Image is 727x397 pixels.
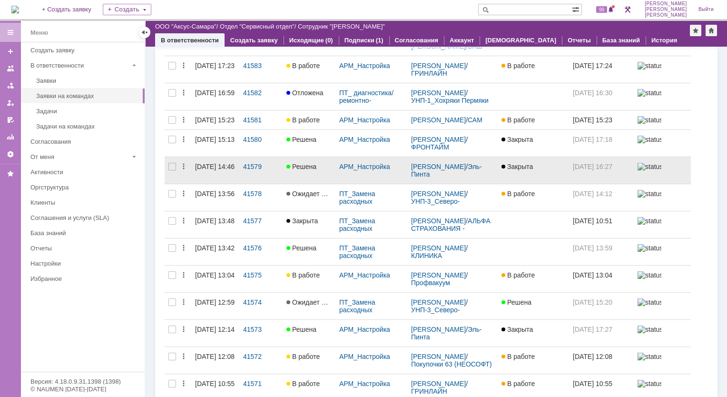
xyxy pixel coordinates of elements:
div: Оргструктура [30,184,139,191]
a: Ожидает ответа контрагента [283,184,335,211]
span: [PERSON_NAME] [645,7,687,12]
span: Решена [286,136,316,143]
div: / [411,380,494,395]
a: [DATE] 16:27 [569,157,634,184]
a: [DATE] 13:04 [569,266,634,292]
img: statusbar-100 (1).png [638,244,661,252]
div: [DATE] 14:46 [195,163,235,170]
a: Согласования [27,134,143,149]
a: statusbar-100 (1).png [634,56,691,83]
div: / [411,136,494,151]
a: [PERSON_NAME] [411,62,466,69]
a: В работе [283,56,335,83]
div: Версия: 4.18.0.9.31.1398 (1398) [30,378,135,385]
span: [DATE] 12:08 [573,353,612,360]
div: Создать заявку [30,47,139,54]
a: 41576 [239,238,283,265]
a: [DATE] 12:08 [569,347,634,374]
div: Задачи [36,108,139,115]
div: Действия [180,163,187,170]
a: [DATE] 12:59 [191,293,239,319]
a: УНП-3_Северо-Варьеганское мр. (Радужный) [411,306,467,329]
a: В работе [498,266,569,292]
a: [DATE] 16:59 [191,83,239,110]
span: [DATE] 15:23 [573,116,612,124]
span: В работе [501,271,535,279]
div: © NAUMEN [DATE]-[DATE] [30,386,135,392]
a: Настройки [3,147,18,162]
a: statusbar-100 (1).png [634,110,691,129]
a: Решена [498,293,569,319]
a: Отдел "Сервисный отдел" [220,23,295,30]
span: Расширенный поиск [572,4,581,13]
div: Задачи на командах [36,123,139,130]
div: / [411,62,494,77]
a: База знаний [602,37,640,44]
a: АРМ_Настройка [339,163,390,170]
a: Отчеты [568,37,591,44]
a: ООО "Аксус-Самара" [155,23,216,30]
a: Отложена [283,83,335,110]
div: / [411,163,494,178]
a: АРМ_Настройка [339,136,390,143]
a: [PERSON_NAME] [411,380,466,387]
div: / [411,89,494,104]
img: statusbar-100 (1).png [638,326,661,333]
img: statusbar-100 (1).png [638,62,661,69]
a: Клиенты [27,195,143,210]
span: Решена [286,244,316,252]
div: Действия [180,271,187,279]
span: Закрыта [501,136,533,143]
span: [DATE] 14:12 [573,190,612,198]
div: [DATE] 13:42 [195,244,235,252]
span: В работе [501,190,535,198]
a: Задачи [32,104,143,119]
span: 99 [596,6,607,13]
span: [DATE] 17:18 [573,136,612,143]
a: УНП-3_Северо-Варьеганское мр. (Радужный) [411,198,467,220]
div: Действия [180,298,187,306]
img: statusbar-100 (1).png [638,217,661,225]
div: Действия [180,190,187,198]
div: / [411,298,494,314]
a: Эль-Пинта [411,326,482,341]
div: Действия [180,62,187,69]
span: Закрыта [286,217,318,225]
span: Ожидает ответа контрагента [286,190,381,198]
a: В ответственности [161,37,219,44]
a: Оргструктура [27,180,143,195]
a: [DATE] 14:12 [569,184,634,211]
div: [DATE] 12:08 [195,353,235,360]
a: [DATE] 15:23 [569,110,634,129]
div: Действия [180,116,187,124]
div: 41583 [243,62,279,69]
div: База знаний [30,229,139,237]
div: Создать [103,4,151,15]
div: Добавить в избранное [690,25,701,36]
a: 41577 [239,211,283,238]
a: [DATE] 10:51 [569,211,634,238]
span: [DATE] 13:59 [573,244,612,252]
a: АРМ_Настройка [339,271,390,279]
a: Отчеты [3,129,18,145]
div: [DATE] 13:56 [195,190,235,198]
img: statusbar-100 (1).png [638,116,661,124]
a: Активности [27,165,143,179]
a: Аккаунт [450,37,474,44]
a: 41579 [239,157,283,184]
a: statusbar-100 (1).png [634,238,691,265]
a: В работе [283,347,335,374]
a: 41581 [239,110,283,129]
div: Активности [30,169,139,176]
div: (1) [376,37,383,44]
span: В работе [286,271,320,279]
a: [PERSON_NAME] [411,326,466,333]
a: Создать заявку [3,44,18,59]
a: [PERSON_NAME] [411,217,466,225]
a: ПТ_Замена расходных материалов / ресурсных деталей [339,298,399,329]
a: [DATE] 15:20 [569,293,634,319]
a: ФРОНТАЙМ [411,143,449,151]
span: [DATE] 10:51 [573,217,612,225]
div: (0) [325,37,333,44]
div: / [220,23,298,30]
